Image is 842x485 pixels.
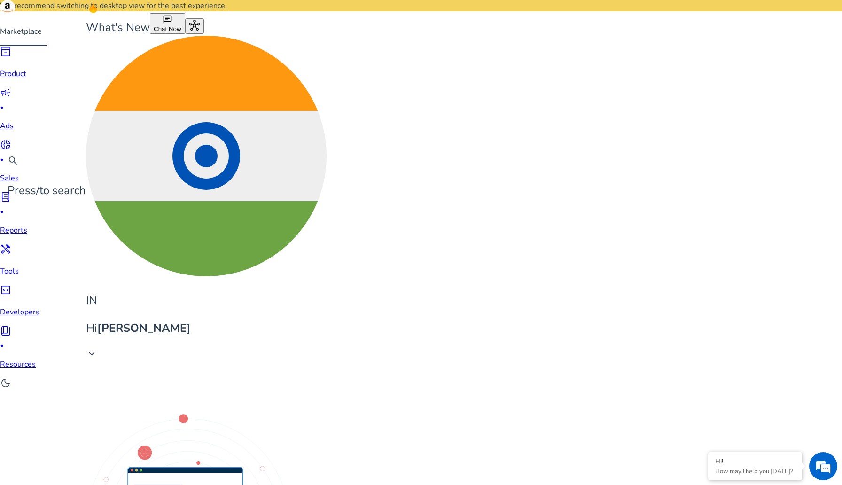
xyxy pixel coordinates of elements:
[154,25,181,32] span: Chat Now
[185,18,204,34] button: hub
[8,182,86,199] p: Press to search
[163,15,172,24] span: chat
[189,20,200,31] span: hub
[97,321,191,336] b: [PERSON_NAME]
[150,13,185,34] button: chatChat Now
[86,20,150,35] span: What's New
[86,348,97,360] span: keyboard_arrow_down
[715,467,795,476] p: How may I help you today?
[86,36,327,276] img: in.svg
[86,292,327,309] p: IN
[86,320,327,336] p: Hi
[715,457,795,466] div: Hi!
